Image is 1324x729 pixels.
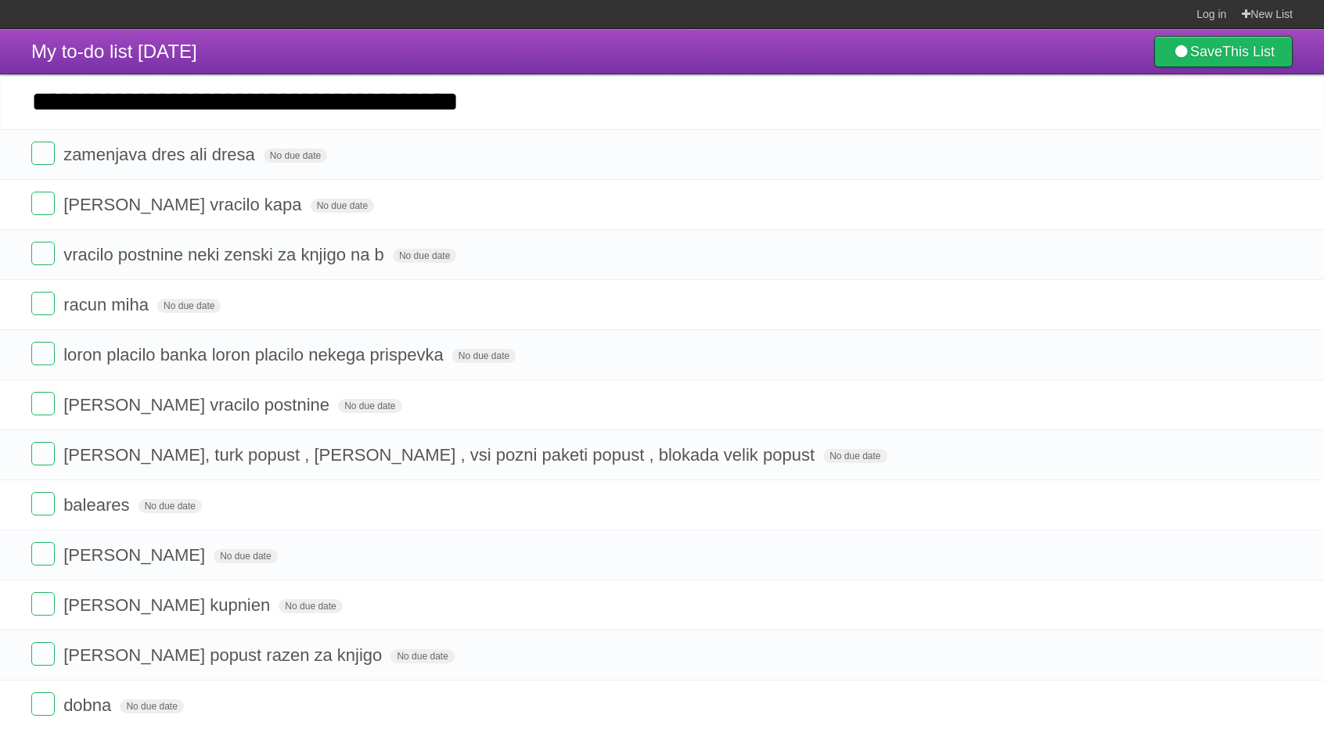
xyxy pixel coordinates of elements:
span: No due date [393,249,456,263]
label: Done [31,642,55,666]
label: Done [31,692,55,716]
span: No due date [120,699,183,713]
span: dobna [63,695,115,715]
label: Done [31,542,55,566]
label: Done [31,442,55,465]
span: [PERSON_NAME] vracilo kapa [63,195,305,214]
span: racun miha [63,295,153,314]
span: [PERSON_NAME] popust razen za knjigo [63,645,386,665]
span: No due date [157,299,221,313]
label: Done [31,592,55,616]
label: Done [31,192,55,215]
span: My to-do list [DATE] [31,41,197,62]
label: Done [31,242,55,265]
span: No due date [279,599,342,613]
span: vracilo postnine neki zenski za knjigo na b [63,245,388,264]
span: No due date [214,549,277,563]
label: Done [31,342,55,365]
span: No due date [338,399,401,413]
span: loron placilo banka loron placilo nekega prispevka [63,345,448,364]
span: zamenjava dres ali dresa [63,145,259,164]
span: [PERSON_NAME] vracilo postnine [63,395,333,415]
span: No due date [823,449,887,463]
span: No due date [139,499,202,513]
span: [PERSON_NAME] [63,545,209,565]
label: Done [31,392,55,415]
label: Done [31,492,55,515]
span: [PERSON_NAME], turk popust , [PERSON_NAME] , vsi pozni paketi popust , blokada velik popust [63,445,819,465]
b: This List [1222,44,1275,59]
label: Done [31,142,55,165]
span: No due date [264,149,327,163]
label: Done [31,292,55,315]
span: No due date [452,349,516,363]
a: SaveThis List [1154,36,1293,67]
span: No due date [390,649,454,663]
span: baleares [63,495,133,515]
span: [PERSON_NAME] kupnien [63,595,274,615]
span: No due date [311,199,374,213]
